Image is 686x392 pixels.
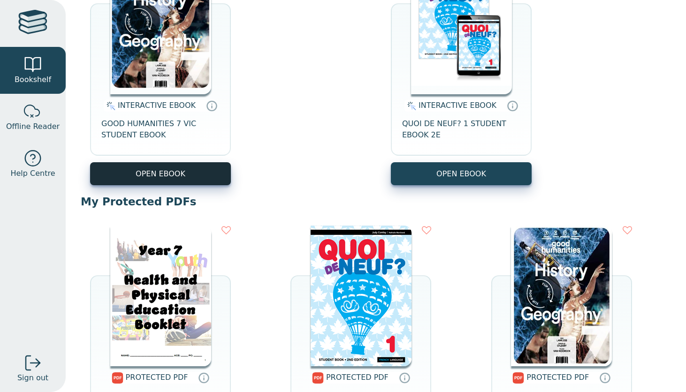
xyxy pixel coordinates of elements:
[198,372,209,383] a: Protected PDFs cannot be printed, copied or shared. They can be accessed online through Education...
[206,100,217,111] a: Interactive eBooks are accessed online via the publisher’s portal. They contain interactive resou...
[90,162,231,185] button: OPEN EBOOK
[112,372,123,384] img: pdf.svg
[101,118,220,141] span: GOOD HUMANITIES 7 VIC STUDENT EBOOK
[17,372,48,384] span: Sign out
[511,226,612,366] img: 00d3755d-359d-4aa5-9593-8de814572729.png
[311,226,412,366] img: 936b9c57-0683-4d04-b51b-1323471cdb8c.png
[104,100,115,112] img: interactive.svg
[126,373,188,382] span: PROTECTED PDF
[6,121,60,132] span: Offline Reader
[599,372,610,383] a: Protected PDFs cannot be printed, copied or shared. They can be accessed online through Education...
[312,372,324,384] img: pdf.svg
[404,100,416,112] img: interactive.svg
[419,101,496,110] span: INTERACTIVE EBOOK
[15,74,51,85] span: Bookshelf
[118,101,196,110] span: INTERACTIVE EBOOK
[526,373,589,382] span: PROTECTED PDF
[512,372,524,384] img: pdf.svg
[110,226,211,366] img: 24cf4832-f809-468d-810c-fa4408d48fa2.png
[10,168,55,179] span: Help Centre
[391,162,532,185] button: OPEN EBOOK
[507,100,518,111] a: Interactive eBooks are accessed online via the publisher’s portal. They contain interactive resou...
[399,372,410,383] a: Protected PDFs cannot be printed, copied or shared. They can be accessed online through Education...
[81,195,671,209] p: My Protected PDFs
[402,118,520,141] span: QUOI DE NEUF? 1 STUDENT EBOOK 2E
[326,373,389,382] span: PROTECTED PDF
